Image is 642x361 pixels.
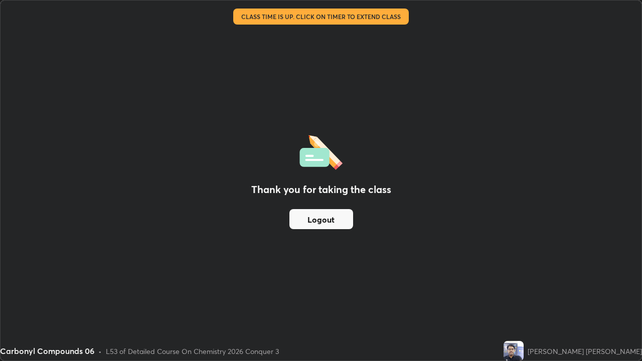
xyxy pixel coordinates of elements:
[289,209,353,229] button: Logout
[299,132,343,170] img: offlineFeedback.1438e8b3.svg
[98,346,102,356] div: •
[106,346,279,356] div: L53 of Detailed Course On Chemistry 2026 Conquer 3
[528,346,642,356] div: [PERSON_NAME] [PERSON_NAME]
[504,341,524,361] img: 4dbd5e4e27d8441580130e5f502441a8.jpg
[251,182,391,197] h2: Thank you for taking the class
